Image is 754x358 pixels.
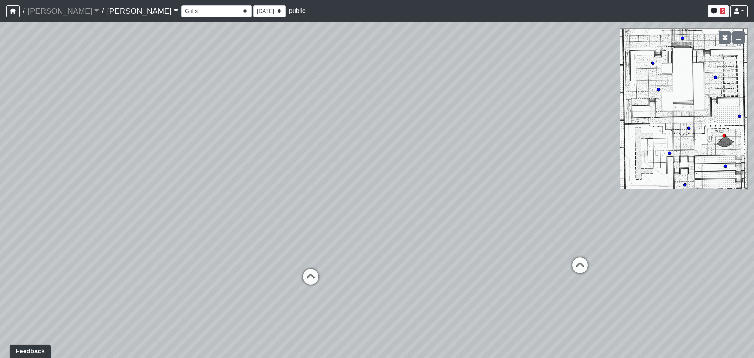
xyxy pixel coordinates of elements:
[99,3,107,19] span: /
[27,3,99,19] a: [PERSON_NAME]
[289,7,306,14] span: public
[720,8,725,14] span: 5
[107,3,178,19] a: [PERSON_NAME]
[6,342,52,358] iframe: Ybug feedback widget
[20,3,27,19] span: /
[708,5,729,17] button: 5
